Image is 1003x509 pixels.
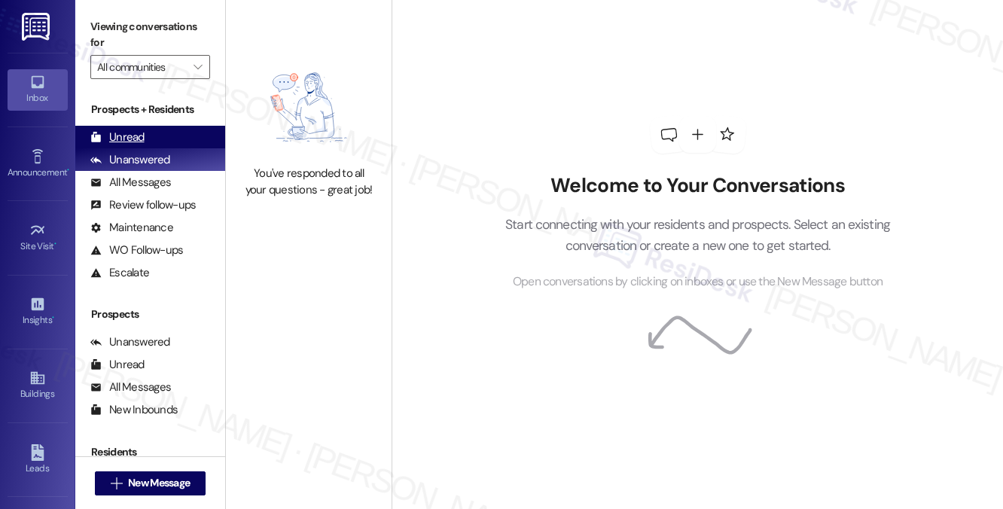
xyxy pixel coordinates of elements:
div: Review follow-ups [90,197,196,213]
div: You've responded to all your questions - great job! [242,166,375,198]
div: Unanswered [90,152,170,168]
div: Prospects + Residents [75,102,225,117]
div: Unanswered [90,334,170,350]
div: Escalate [90,265,149,281]
span: • [67,165,69,175]
h2: Welcome to Your Conversations [483,174,913,198]
a: Buildings [8,365,68,406]
div: All Messages [90,175,171,190]
img: empty-state [242,56,375,158]
span: • [52,312,54,323]
i:  [111,477,122,489]
button: New Message [95,471,206,495]
div: All Messages [90,379,171,395]
div: Unread [90,130,145,145]
a: Inbox [8,69,68,110]
span: New Message [128,475,190,491]
input: All communities [97,55,186,79]
div: Residents [75,444,225,460]
a: Site Visit • [8,218,68,258]
a: Leads [8,440,68,480]
div: Unread [90,357,145,373]
div: Maintenance [90,220,173,236]
div: New Inbounds [90,402,178,418]
i:  [194,61,202,73]
p: Start connecting with your residents and prospects. Select an existing conversation or create a n... [483,214,913,257]
div: WO Follow-ups [90,242,183,258]
span: • [54,239,56,249]
span: Open conversations by clicking on inboxes or use the New Message button [513,273,883,291]
a: Insights • [8,291,68,332]
div: Prospects [75,306,225,322]
img: ResiDesk Logo [22,13,53,41]
label: Viewing conversations for [90,15,210,55]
